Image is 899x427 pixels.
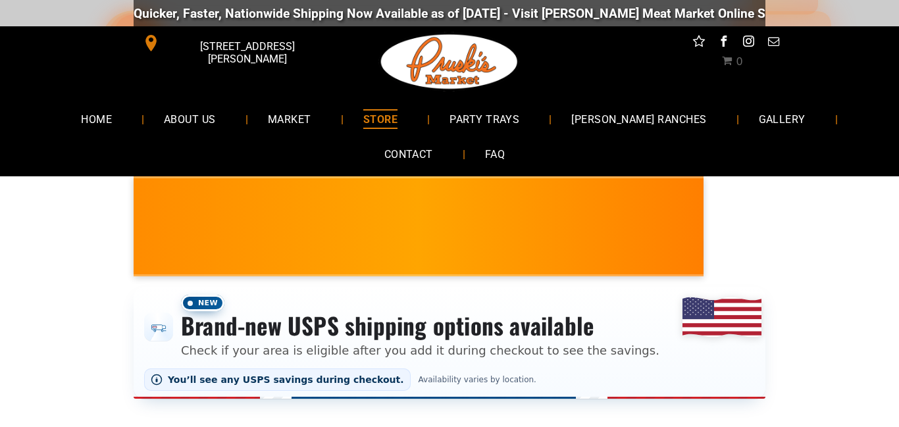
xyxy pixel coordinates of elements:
span: 0 [736,55,742,68]
h3: Brand-new USPS shipping options available [181,311,659,340]
a: facebook [715,33,732,53]
a: ABOUT US [144,101,236,136]
span: [STREET_ADDRESS][PERSON_NAME] [163,34,332,72]
span: Availability varies by location. [416,375,539,384]
a: HOME [61,101,132,136]
a: CONTACT [365,137,453,172]
a: PARTY TRAYS [430,101,539,136]
a: [STREET_ADDRESS][PERSON_NAME] [134,33,335,53]
a: email [765,33,783,53]
a: STORE [344,101,417,136]
a: MARKET [248,101,331,136]
a: [PERSON_NAME] RANCHES [552,101,726,136]
img: Pruski-s+Market+HQ+Logo2-1920w.png [378,26,521,97]
span: You’ll see any USPS savings during checkout. [168,374,404,385]
a: instagram [740,33,758,53]
a: FAQ [465,137,525,172]
a: GALLERY [739,101,825,136]
div: Shipping options announcement [134,287,765,399]
p: Check if your area is eligible after you add it during checkout to see the savings. [181,341,659,359]
span: New [181,295,224,311]
a: Social network [690,33,707,53]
